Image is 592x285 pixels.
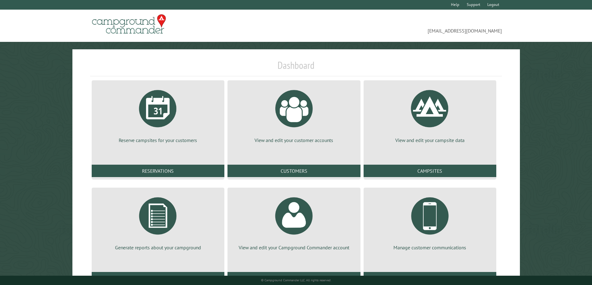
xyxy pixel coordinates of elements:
[92,165,224,177] a: Reservations
[371,137,489,144] p: View and edit your campsite data
[227,272,360,284] a: Account
[364,165,496,177] a: Campsites
[99,193,217,251] a: Generate reports about your campground
[90,12,168,36] img: Campground Commander
[235,85,353,144] a: View and edit your customer accounts
[92,272,224,284] a: Reports
[296,17,502,34] span: [EMAIL_ADDRESS][DOMAIN_NAME]
[99,85,217,144] a: Reserve campsites for your customers
[235,137,353,144] p: View and edit your customer accounts
[364,272,496,284] a: Communications
[235,244,353,251] p: View and edit your Campground Commander account
[227,165,360,177] a: Customers
[235,193,353,251] a: View and edit your Campground Commander account
[371,244,489,251] p: Manage customer communications
[261,278,331,282] small: © Campground Commander LLC. All rights reserved.
[99,244,217,251] p: Generate reports about your campground
[371,85,489,144] a: View and edit your campsite data
[99,137,217,144] p: Reserve campsites for your customers
[371,193,489,251] a: Manage customer communications
[90,59,502,76] h1: Dashboard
